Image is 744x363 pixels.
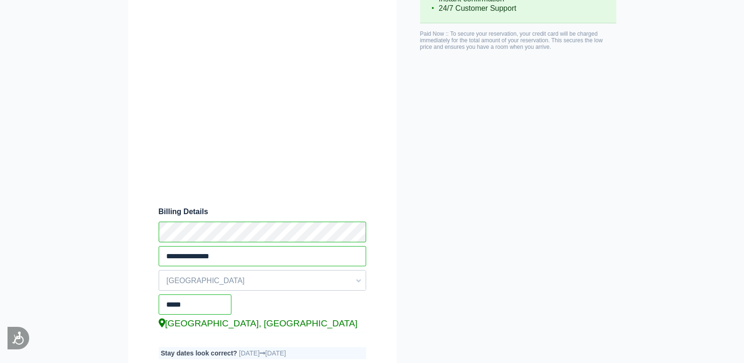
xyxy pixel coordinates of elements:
[159,273,366,289] span: [GEOGRAPHIC_DATA]
[430,4,607,13] li: 24/7 Customer Support
[420,31,603,50] span: Paid Now :: To secure your reservation, your credit card will be charged immediately for the tota...
[159,208,366,216] span: Billing Details
[159,318,366,329] div: [GEOGRAPHIC_DATA], [GEOGRAPHIC_DATA]
[239,349,286,357] span: [DATE] [DATE]
[161,349,238,357] b: Stay dates look correct?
